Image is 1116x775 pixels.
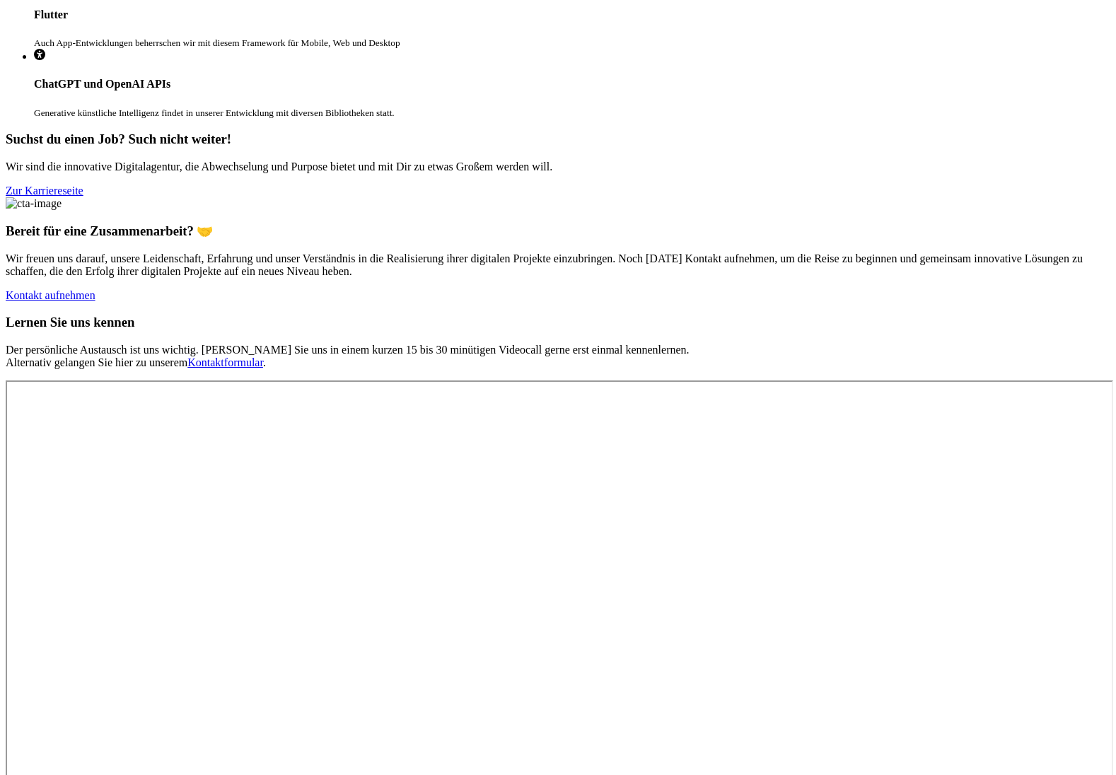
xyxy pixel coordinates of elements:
[6,289,95,301] a: Kontakt aufnehmen
[34,107,395,118] small: Generative künstliche Intelligenz findet in unserer Entwicklung mit diversen Bibliotheken statt.
[34,37,400,48] small: Auch App-Entwicklungen beherrschen wir mit diesem Framework für Mobile, Web und Desktop
[6,252,1110,278] p: Wir freuen uns darauf, unsere Leidenschaft, Erfahrung und unser Verständnis in die Realisierung i...
[6,185,83,197] a: Zur Karriereseite
[6,132,1110,147] h3: Suchst du einen Job? Such nicht weiter!
[187,356,263,368] a: Kontaktformular
[6,315,1110,330] h3: Lernen Sie uns kennen
[34,8,1110,21] h4: Flutter
[6,161,1110,173] p: Wir sind die innovative Digitalagentur, die Abwechselung und Purpose bietet und mit Dir zu etwas ...
[34,78,1110,91] h4: ChatGPT und OpenAI APIs
[6,344,1110,369] p: Der persönliche Austausch ist uns wichtig. [PERSON_NAME] Sie uns in einem kurzen 15 bis 30 minüti...
[6,197,62,210] img: cta-image
[6,223,1110,239] h3: Bereit für eine Zusammenarbeit? 🤝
